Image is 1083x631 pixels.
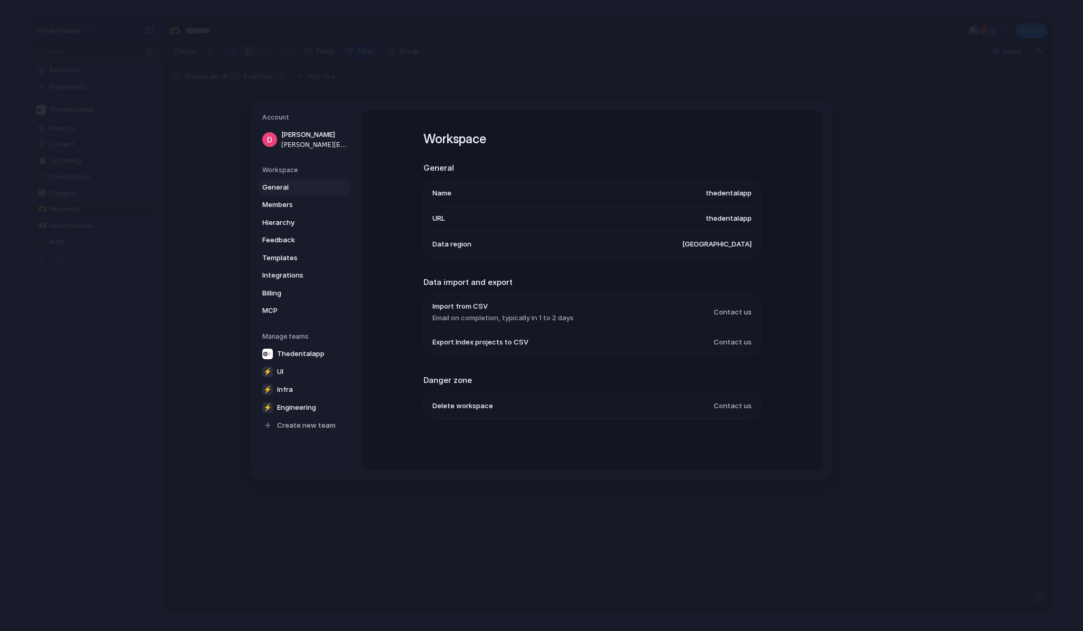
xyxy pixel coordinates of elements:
span: Export Index projects to CSV [432,337,528,348]
a: ⚡UI [259,363,351,380]
h2: Danger zone [424,374,761,387]
span: Templates [262,252,330,263]
a: Integrations [259,267,351,284]
span: [PERSON_NAME][EMAIL_ADDRESS][DOMAIN_NAME] [281,140,349,149]
a: Hierarchy [259,214,351,231]
span: General [262,182,330,192]
h5: Manage teams [262,331,351,341]
h5: Account [262,113,351,122]
div: ⚡ [262,384,273,395]
span: [GEOGRAPHIC_DATA] [682,239,752,249]
span: Integrations [262,270,330,281]
a: ⚡Engineering [259,399,351,416]
span: Data region [432,239,471,249]
a: Feedback [259,232,351,249]
h2: Data import and export [424,276,761,288]
span: Hierarchy [262,217,330,228]
span: Contact us [714,400,752,411]
a: Templates [259,249,351,266]
a: General [259,179,351,195]
span: [PERSON_NAME] [281,130,349,140]
a: ⚡Infra [259,381,351,398]
span: Import from CSV [432,301,574,312]
span: Billing [262,288,330,298]
span: URL [432,213,445,224]
span: Engineering [277,402,316,412]
a: Thedentalapp [259,345,351,362]
h1: Workspace [424,130,761,149]
span: Members [262,200,330,210]
span: Feedback [262,235,330,245]
h5: Workspace [262,165,351,174]
span: Email on completion, typically in 1 to 2 days [432,312,574,323]
span: Create new team [277,420,336,430]
span: Name [432,188,451,199]
span: Contact us [714,307,752,317]
a: Create new team [259,417,351,433]
div: ⚡ [262,366,273,377]
span: thedentalapp [706,213,752,224]
a: [PERSON_NAME][PERSON_NAME][EMAIL_ADDRESS][DOMAIN_NAME] [259,126,351,153]
span: Thedentalapp [277,348,324,359]
h2: General [424,162,761,174]
span: MCP [262,305,330,316]
span: UI [277,366,283,377]
span: Infra [277,384,293,395]
div: ⚡ [262,402,273,412]
span: Delete workspace [432,400,493,411]
a: MCP [259,302,351,319]
a: Billing [259,284,351,301]
span: thedentalapp [706,188,752,199]
a: Members [259,196,351,213]
span: Contact us [714,337,752,348]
